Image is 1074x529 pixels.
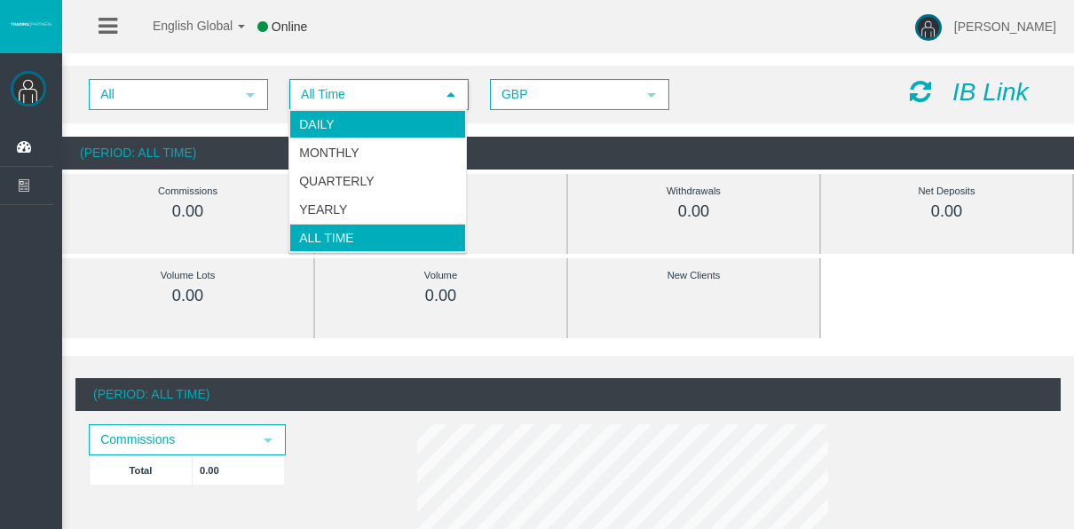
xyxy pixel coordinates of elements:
div: Volume Lots [102,265,273,286]
img: logo.svg [9,20,53,28]
span: select [444,88,458,102]
td: 0.00 [193,455,285,485]
div: Volume [355,265,526,286]
span: All Time [291,81,435,108]
div: Commissions [102,181,273,201]
li: All Time [289,224,466,252]
span: All [91,81,234,108]
li: Monthly [289,138,466,167]
span: select [261,433,275,447]
li: Daily [289,110,466,138]
i: IB Link [952,78,1029,106]
div: Net Deposits [861,181,1032,201]
span: GBP [492,81,636,108]
li: Quarterly [289,167,466,195]
span: English Global [130,19,233,33]
div: 0.00 [608,201,779,222]
div: 0.00 [861,201,1032,222]
td: Total [90,455,193,485]
img: user-image [915,14,942,41]
span: [PERSON_NAME] [954,20,1056,34]
span: select [644,88,659,102]
div: (Period: All Time) [62,137,1074,170]
span: Online [272,20,307,34]
div: (Period: All Time) [75,378,1061,411]
div: 0.00 [102,286,273,306]
div: 0.00 [355,286,526,306]
i: Reload Dashboard [910,79,931,104]
li: Yearly [289,195,466,224]
span: Commissions [91,426,252,454]
div: New Clients [608,265,779,286]
span: select [243,88,257,102]
div: Withdrawals [608,181,779,201]
div: 0.00 [102,201,273,222]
